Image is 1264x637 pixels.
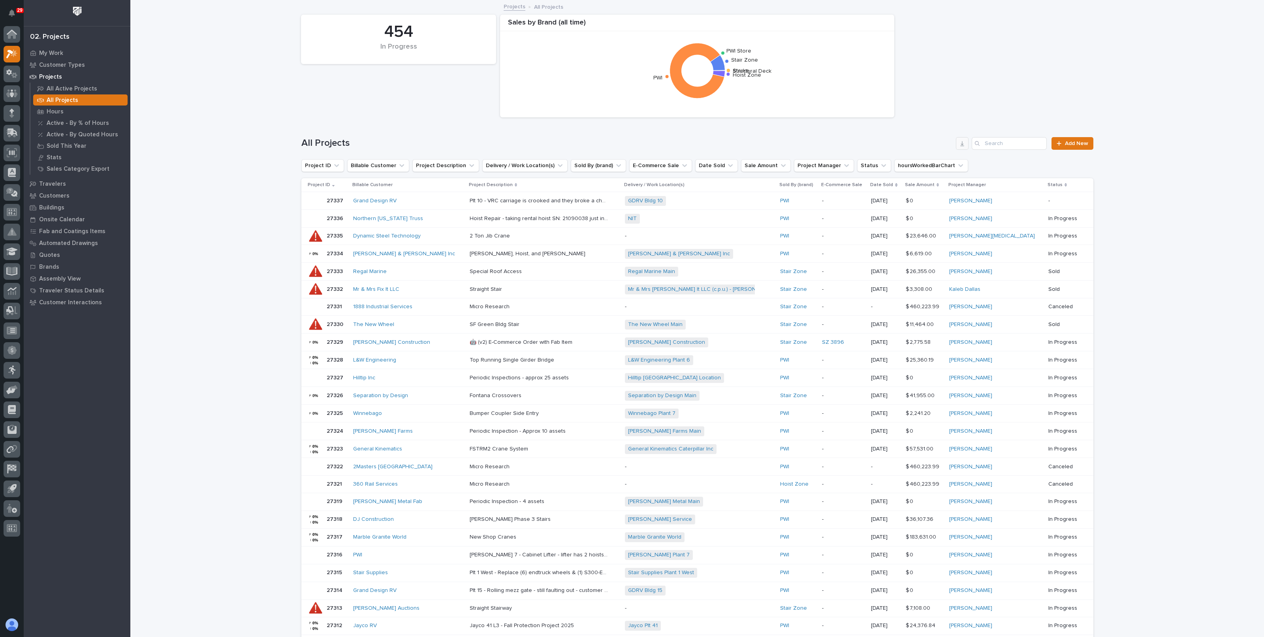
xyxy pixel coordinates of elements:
[949,392,992,399] a: [PERSON_NAME]
[949,428,992,435] a: [PERSON_NAME]
[470,302,511,310] p: Micro Research
[1048,410,1081,417] p: In Progress
[822,339,844,346] a: SZ 3896
[1048,428,1081,435] p: In Progress
[470,196,609,204] p: Plt 10 - VRC carriage is crooked and they broke a chain tensioner
[47,143,87,150] p: Sold This Year
[17,8,23,13] p: 29
[625,481,763,488] p: -
[628,268,675,275] a: Regal Marine Main
[871,198,899,204] p: [DATE]
[353,198,397,204] a: Grand Design RV
[780,268,807,275] a: Stair Zone
[871,410,899,417] p: [DATE]
[906,285,934,293] p: $ 3,308.00
[327,462,344,470] p: 27322
[353,516,394,523] a: DJ Construction
[470,391,523,399] p: Fontana Crossovers
[347,159,409,172] button: Billable Customer
[780,428,789,435] a: PWI
[871,481,899,488] p: -
[628,498,700,505] a: [PERSON_NAME] Metal Main
[1051,137,1093,150] a: Add New
[822,321,865,328] p: -
[871,339,899,346] p: [DATE]
[972,137,1047,150] input: Search
[822,303,865,310] p: -
[822,198,865,204] p: -
[301,334,1093,351] tr: 2732927329 [PERSON_NAME] Construction 🤖 (v2) E-Commerce Order with Fab Item🤖 (v2) E-Commerce Orde...
[301,387,1093,405] tr: 2732627326 Separation by Design Fontana CrossoversFontana Crossovers Separation by Design Main St...
[780,321,807,328] a: Stair Zone
[571,159,626,172] button: Sold By (brand)
[906,532,938,541] p: $ 183,631.00
[871,516,899,523] p: [DATE]
[301,405,1093,422] tr: 2732527325 Winnebago Bumper Coupler Side EntryBumper Coupler Side Entry Winnebago Plant 7 PWI -[D...
[470,532,518,541] p: New Shop Cranes
[301,316,1093,334] tr: 2733027330 The New Wheel SF Green Bldg StairSF Green Bldg Stair The New Wheel Main Stair Zone -[D...
[822,428,865,435] p: -
[822,392,865,399] p: -
[24,71,130,83] a: Projects
[30,83,130,94] a: All Active Projects
[628,446,713,452] a: General Kinematics Caterpillar Inc
[780,233,789,239] a: PWI
[822,446,865,452] p: -
[628,357,690,364] a: L&W Engineering Plant 6
[30,152,130,163] a: Stats
[629,159,692,172] button: E-Commerce Sale
[39,240,98,247] p: Automated Drawings
[906,550,915,558] p: $ 0
[871,375,899,381] p: [DATE]
[871,534,899,541] p: [DATE]
[327,337,345,346] p: 27329
[39,181,66,188] p: Travelers
[906,231,938,239] p: $ 23,646.00
[780,552,789,558] a: PWI
[470,337,574,346] p: 🤖 (v2) E-Commerce Order with Fab Item
[301,564,1093,582] tr: 2731527315 Stair Supplies Plt 1 West - Replace (6) endtruck wheels & (1) S300-EMT trolley.Plt 1 W...
[780,446,789,452] a: PWI
[780,392,807,399] a: Stair Zone
[1048,233,1081,239] p: In Progress
[906,214,915,222] p: $ 0
[353,215,423,222] a: Northern [US_STATE] Truss
[628,410,675,417] a: Winnebago Plant 7
[949,286,980,293] a: Kaleb Dallas
[949,375,992,381] a: [PERSON_NAME]
[949,410,992,417] a: [PERSON_NAME]
[353,552,362,558] a: PWI
[301,493,1093,511] tr: 2731927319 [PERSON_NAME] Metal Fab Periodic Inspection - 4 assetsPeriodic Inspection - 4 assets [...
[327,267,344,275] p: 27333
[39,299,102,306] p: Customer Interactions
[301,228,1093,245] tr: 2733527335 Dynamic Steel Technology 2 Ton Jib Crane2 Ton Jib Crane -PWI -[DATE]$ 23,646.00$ 23,64...
[24,261,130,273] a: Brands
[24,237,130,249] a: Automated Drawings
[470,479,511,488] p: Micro Research
[30,94,130,106] a: All Projects
[628,215,637,222] a: NIT
[1048,339,1081,346] p: In Progress
[1048,286,1081,293] p: Sold
[822,464,865,470] p: -
[780,198,789,204] a: PWI
[327,550,344,558] p: 27316
[301,159,344,172] button: Project ID
[24,225,130,237] a: Fab and Coatings Items
[625,303,763,310] p: -
[327,514,344,523] p: 27318
[780,251,789,257] a: PWI
[39,275,81,283] p: Assembly View
[353,321,394,328] a: The New Wheel
[857,159,891,172] button: Status
[1048,516,1081,523] p: In Progress
[906,196,915,204] p: $ 0
[470,373,570,381] p: Periodic Inspections - approx 25 assets
[1048,498,1081,505] p: In Progress
[353,446,402,452] a: General Kinematics
[301,351,1093,369] tr: 2732827328 L&W Engineering Top Running Single Girder BridgeTop Running Single Girder Bridge L&W E...
[39,192,70,200] p: Customers
[871,392,899,399] p: [DATE]
[412,159,479,172] button: Project Description
[871,233,899,239] p: [DATE]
